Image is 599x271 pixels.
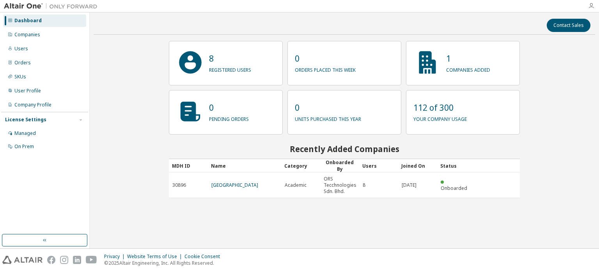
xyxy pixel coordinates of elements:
div: Privacy [104,253,127,260]
div: Name [211,159,278,172]
p: 112 of 300 [413,102,467,113]
h2: Recently Added Companies [169,144,520,154]
div: License Settings [5,117,46,123]
p: registered users [209,64,251,73]
div: Orders [14,60,31,66]
img: facebook.svg [47,256,55,264]
span: Onboarded [441,185,467,191]
div: Onboarded By [323,159,356,172]
img: Altair One [4,2,101,10]
div: On Prem [14,143,34,150]
div: Joined On [401,159,434,172]
span: 30896 [172,182,186,188]
p: pending orders [209,113,249,122]
div: SKUs [14,74,26,80]
p: 8 [209,53,251,64]
p: units purchased this year [295,113,361,122]
div: Companies [14,32,40,38]
button: Contact Sales [547,19,590,32]
div: Category [284,159,317,172]
p: 0 [295,102,361,113]
div: Status [440,159,473,172]
p: 0 [209,102,249,113]
div: Company Profile [14,102,51,108]
div: Website Terms of Use [127,253,184,260]
img: instagram.svg [60,256,68,264]
div: Cookie Consent [184,253,225,260]
span: 8 [363,182,365,188]
div: Managed [14,130,36,136]
p: your company usage [413,113,467,122]
p: © 2025 Altair Engineering, Inc. All Rights Reserved. [104,260,225,266]
span: ORS Tecchnologies Sdn. Bhd. [324,176,356,195]
img: youtube.svg [86,256,97,264]
div: Dashboard [14,18,42,24]
span: [DATE] [402,182,416,188]
div: MDH ID [172,159,205,172]
p: orders placed this week [295,64,356,73]
p: 0 [295,53,356,64]
a: [GEOGRAPHIC_DATA] [211,182,258,188]
img: linkedin.svg [73,256,81,264]
img: altair_logo.svg [2,256,43,264]
p: 1 [446,53,490,64]
p: companies added [446,64,490,73]
div: Users [362,159,395,172]
div: Users [14,46,28,52]
span: Academic [285,182,307,188]
div: User Profile [14,88,41,94]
